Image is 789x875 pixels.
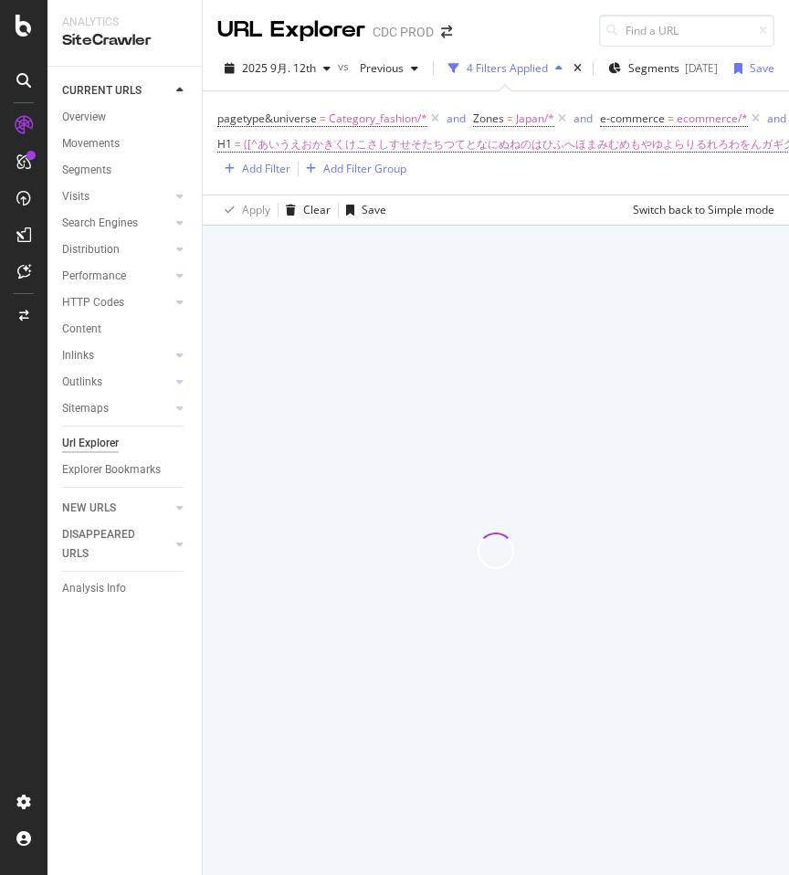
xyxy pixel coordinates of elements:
[62,108,189,127] a: Overview
[767,110,786,127] button: and
[235,136,241,152] span: =
[626,195,774,225] button: Switch back to Simple mode
[299,158,406,180] button: Add Filter Group
[573,111,593,126] div: and
[323,161,406,176] div: Add Filter Group
[62,434,189,453] a: Url Explorer
[62,579,189,598] a: Analysis Info
[217,15,365,46] div: URL Explorer
[303,202,331,217] div: Clear
[62,579,126,598] div: Analysis Info
[62,15,187,30] div: Analytics
[677,106,748,132] span: ecommerce/*
[62,187,89,206] div: Visits
[62,267,126,286] div: Performance
[62,214,138,233] div: Search Engines
[242,161,290,176] div: Add Filter
[668,111,674,126] span: =
[62,434,119,453] div: Url Explorer
[62,30,187,51] div: SiteCrawler
[62,460,161,480] div: Explorer Bookmarks
[62,320,101,339] div: Content
[217,54,338,83] button: 2025 9月. 12th
[628,60,679,76] span: Segments
[62,293,171,312] a: HTTP Codes
[447,111,466,126] div: and
[62,399,171,418] a: Sitemaps
[62,499,171,518] a: NEW URLS
[352,60,404,76] span: Previous
[362,202,386,217] div: Save
[473,111,504,126] span: Zones
[62,161,189,180] a: Segments
[62,161,111,180] div: Segments
[352,54,426,83] button: Previous
[62,214,171,233] a: Search Engines
[62,240,120,259] div: Distribution
[516,106,554,132] span: Japan/*
[62,267,171,286] a: Performance
[62,320,189,339] a: Content
[62,525,171,564] a: DISAPPEARED URLS
[329,106,427,132] span: Category_fashion/*
[62,499,116,518] div: NEW URLS
[441,54,570,83] button: 4 Filters Applied
[242,60,316,76] span: 2025 9月. 12th
[727,54,774,83] button: Save
[62,346,171,365] a: Inlinks
[217,111,317,126] span: pagetype&universe
[62,460,189,480] a: Explorer Bookmarks
[467,60,548,76] div: 4 Filters Applied
[447,110,466,127] button: and
[279,195,331,225] button: Clear
[62,399,109,418] div: Sitemaps
[62,525,154,564] div: DISAPPEARED URLS
[507,111,513,126] span: =
[750,60,774,76] div: Save
[62,373,171,392] a: Outlinks
[373,23,434,41] div: CDC PROD
[62,373,102,392] div: Outlinks
[767,111,786,126] div: and
[320,111,326,126] span: =
[685,60,718,76] div: [DATE]
[599,15,774,47] input: Find a URL
[600,111,665,126] span: e-commerce
[570,59,585,78] div: times
[217,136,232,152] span: H1
[62,346,94,365] div: Inlinks
[441,26,452,38] div: arrow-right-arrow-left
[62,81,142,100] div: CURRENT URLS
[338,58,352,74] span: vs
[339,195,386,225] button: Save
[62,293,124,312] div: HTTP Codes
[217,158,290,180] button: Add Filter
[62,240,171,259] a: Distribution
[601,54,725,83] button: Segments[DATE]
[62,81,171,100] a: CURRENT URLS
[633,202,774,217] div: Switch back to Simple mode
[62,134,189,153] a: Movements
[242,202,270,217] div: Apply
[217,195,270,225] button: Apply
[62,187,171,206] a: Visits
[62,134,120,153] div: Movements
[62,108,106,127] div: Overview
[573,110,593,127] button: and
